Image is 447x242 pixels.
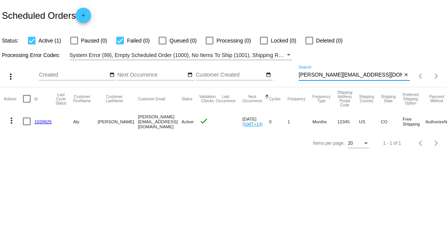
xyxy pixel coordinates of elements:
[288,110,312,132] mat-cell: 1
[70,51,292,60] mat-select: Filter by Processing Error Codes
[39,36,61,45] span: Active (1)
[381,95,396,103] button: Change sorting for ShippingState
[4,87,23,110] mat-header-cell: Actions
[403,93,419,105] button: Change sorting for PreferredShippingOption
[383,141,401,146] div: 1 - 1 of 1
[2,52,60,58] span: Processing Error Codes:
[199,87,216,110] mat-header-cell: Validation Checks
[55,93,66,105] button: Change sorting for LastProcessingCycleId
[269,96,281,101] button: Change sorting for Cycles
[288,96,306,101] button: Change sorting for Frequency
[109,72,115,78] mat-icon: date_range
[403,72,409,78] mat-icon: close
[359,95,374,103] button: Change sorting for ShippingCountry
[316,36,343,45] span: Deleted (0)
[73,95,91,103] button: Change sorting for CustomerFirstName
[169,36,197,45] span: Queued (0)
[359,110,381,132] mat-cell: US
[312,110,337,132] mat-cell: Months
[348,141,353,146] span: 20
[381,110,403,132] mat-cell: CO
[271,36,296,45] span: Locked (0)
[138,96,165,101] button: Change sorting for CustomerEmail
[269,110,288,132] mat-cell: 0
[39,72,108,78] input: Created
[266,72,271,78] mat-icon: date_range
[403,110,426,132] mat-cell: Free Shipping
[402,71,410,79] button: Clear
[429,69,444,84] button: Next page
[337,90,352,107] button: Change sorting for ShippingPostcode
[81,36,107,45] span: Paused (0)
[98,110,138,132] mat-cell: [PERSON_NAME]
[216,95,236,103] button: Change sorting for LastOccurrenceUtc
[313,141,345,146] div: Items per page:
[413,136,429,151] button: Previous page
[242,121,263,126] a: (GMT+14)
[34,119,52,124] a: 1020625
[242,95,262,103] button: Change sorting for NextOccurrenceUtc
[216,36,251,45] span: Processing (0)
[182,119,194,124] span: Active
[2,38,19,44] span: Status:
[98,95,131,103] button: Change sorting for CustomerLastName
[199,116,208,126] mat-icon: check
[429,136,444,151] button: Next page
[6,72,15,81] mat-icon: more_vert
[196,72,265,78] input: Customer Created
[187,72,193,78] mat-icon: date_range
[117,72,186,78] input: Next Occurrence
[2,8,91,23] h2: Scheduled Orders
[182,96,192,101] button: Change sorting for Status
[242,110,269,132] mat-cell: [DATE]
[348,141,369,146] mat-select: Items per page:
[337,110,359,132] mat-cell: 12345
[7,116,16,125] mat-icon: more_vert
[73,110,98,132] mat-cell: Aly
[79,13,88,22] mat-icon: add
[34,96,37,101] button: Change sorting for Id
[127,36,150,45] span: Failed (0)
[312,95,330,103] button: Change sorting for FrequencyType
[413,69,429,84] button: Previous page
[299,72,402,78] input: Search
[138,110,182,132] mat-cell: [PERSON_NAME][EMAIL_ADDRESS][DOMAIN_NAME]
